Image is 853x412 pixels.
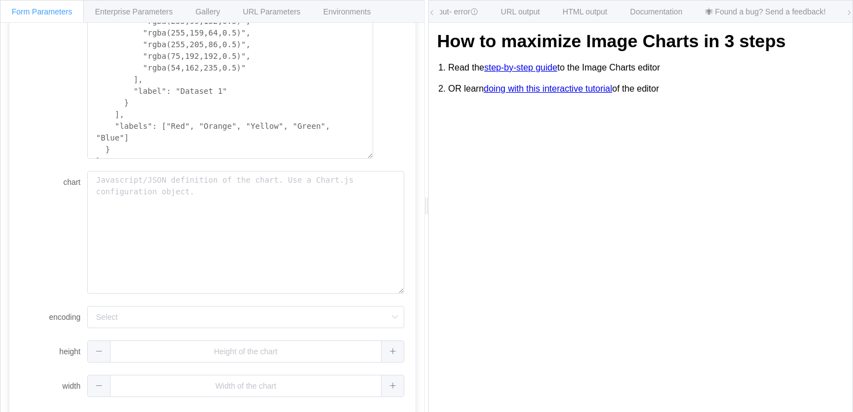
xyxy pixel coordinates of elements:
span: Form Parameters [12,7,72,16]
li: Read the to the Image Charts editor [448,57,844,78]
span: Gallery [195,7,220,16]
span: 🕷 Found a bug? Send a feedback! [705,7,826,16]
span: HTML output [563,7,607,16]
span: Enterprise Parameters [95,7,173,16]
h1: How to maximize Image Charts in 3 steps [437,31,844,52]
label: height [21,340,87,363]
a: step-by-step guide [484,63,558,73]
span: Image output [404,7,478,16]
span: Documentation [630,7,683,16]
span: URL output [501,7,540,16]
span: - error [449,7,478,16]
input: Width of the chart [87,375,404,397]
input: Select [87,306,404,328]
input: Height of the chart [87,340,404,363]
span: Environments [323,7,371,16]
li: OR learn of the editor [448,78,844,99]
label: chart [21,171,87,193]
a: doing with this interactive tutorial [484,84,612,94]
label: width [21,375,87,397]
label: encoding [21,306,87,328]
span: URL Parameters [243,7,300,16]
